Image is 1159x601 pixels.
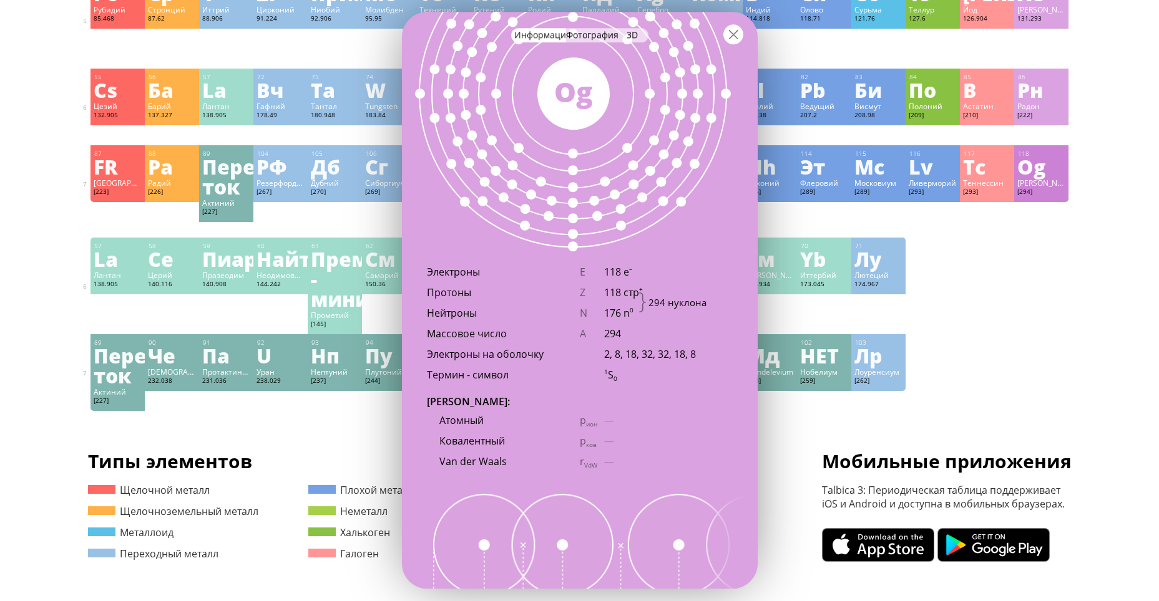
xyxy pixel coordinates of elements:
[604,413,614,427] ya-tr-span: —
[94,150,142,158] div: 87
[311,320,359,330] div: [145]
[855,339,902,347] div: 103
[1017,152,1045,181] ya-tr-span: Og
[149,339,196,347] div: 90
[604,265,629,279] ya-tr-span: 118 e
[909,14,957,24] div: 127.6
[94,387,126,397] ya-tr-span: Актиний
[419,4,456,14] ya-tr-span: Технеций
[963,178,1004,188] ya-tr-span: Теннессин
[88,448,252,474] ya-tr-span: Типы элементов
[366,339,413,347] div: 94
[963,101,994,111] ya-tr-span: Астатин
[909,152,933,181] ya-tr-span: Lv
[257,242,305,250] div: 60
[202,4,230,14] ya-tr-span: Иттрий
[427,265,480,279] ya-tr-span: Электроны
[120,526,174,539] ya-tr-span: Металлоид
[854,152,884,181] ya-tr-span: Мс
[203,339,250,347] div: 91
[604,327,733,340] div: 294
[311,178,339,188] ya-tr-span: Дубний
[800,377,848,387] div: [259]
[88,547,218,560] a: Переходный металл
[566,29,619,41] ya-tr-span: Фотография
[365,152,388,181] ya-tr-span: Сг
[1017,178,1076,188] ya-tr-span: [PERSON_NAME]
[427,347,544,361] ya-tr-span: Электроны на оболочку
[1017,75,1043,104] ya-tr-span: Рн
[854,75,882,104] ya-tr-span: Би
[365,377,413,387] div: [244]
[202,341,230,370] ya-tr-span: Па
[257,367,275,377] ya-tr-span: Уран
[365,111,413,121] div: 183.84
[149,73,196,81] div: 56
[1017,188,1065,198] div: [294]
[257,341,271,370] ya-tr-span: U
[257,152,287,181] ya-tr-span: РФ
[604,434,614,448] ya-tr-span: —
[1018,150,1065,158] div: 118
[257,150,305,158] div: 104
[746,280,794,290] div: 168.934
[822,448,1072,474] ya-tr-span: Мобильные приложения
[365,367,402,377] ya-tr-span: Плутоний
[365,4,404,14] ya-tr-span: Молибден
[148,367,230,377] ya-tr-span: [DEMOGRAPHIC_DATA]
[311,150,359,158] div: 105
[94,4,125,14] ya-tr-span: Рубидий
[963,188,1011,198] div: [293]
[94,244,118,273] ya-tr-span: La
[855,73,902,81] div: 83
[365,280,413,290] div: 150.36
[964,73,1011,81] div: 85
[427,327,507,340] ya-tr-span: Массовое число
[202,270,244,280] ya-tr-span: Празеодим
[909,4,934,14] ya-tr-span: Теллур
[580,434,586,448] ya-tr-span: р
[537,72,610,111] div: Og
[746,111,794,121] div: 204.38
[365,188,413,198] div: [269]
[202,101,230,111] ya-tr-span: Лантан
[257,270,305,280] ya-tr-span: Неодимовый
[148,4,185,14] ya-tr-span: Стронций
[427,306,477,320] ya-tr-span: Нейтроны
[94,242,142,250] div: 57
[308,504,388,518] a: Неметалл
[964,150,1011,158] div: 117
[638,285,647,315] div: }
[311,75,335,104] ya-tr-span: Ta
[311,4,340,14] ya-tr-span: Ниобий
[202,244,257,273] ya-tr-span: Пиар
[746,101,773,111] ya-tr-span: Таллий
[340,483,414,497] ya-tr-span: Плохой металл
[202,198,235,208] ya-tr-span: Актиний
[202,367,252,377] ya-tr-span: Протактиний
[746,188,794,198] div: [286]
[746,367,793,377] ya-tr-span: Mendelevium
[257,14,305,24] div: 91.224
[427,286,471,299] ya-tr-span: Протоны
[257,101,285,111] ya-tr-span: Гафний
[800,341,839,370] ya-tr-span: НЕТ
[202,14,250,24] div: 88.906
[1018,73,1065,81] div: 86
[854,14,902,24] div: 121.76
[801,339,848,347] div: 102
[311,339,359,347] div: 93
[854,367,899,377] ya-tr-span: Лоуренсиум
[365,270,399,280] ya-tr-span: Самарий
[604,368,608,376] ya-tr-span: 1
[257,75,283,104] ya-tr-span: Вч
[604,454,614,468] ya-tr-span: —
[746,339,794,347] div: 101
[94,397,142,406] div: [227]
[854,178,896,188] ya-tr-span: Московиум
[822,483,1065,511] ya-tr-span: Talbica 3: Периодическая таблица поддерживает iOS и Android и доступна в мобильных браузерах.
[855,242,902,250] div: 71
[800,14,848,24] div: 118.71
[427,395,510,408] ya-tr-span: [PERSON_NAME]:
[854,188,902,198] div: [289]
